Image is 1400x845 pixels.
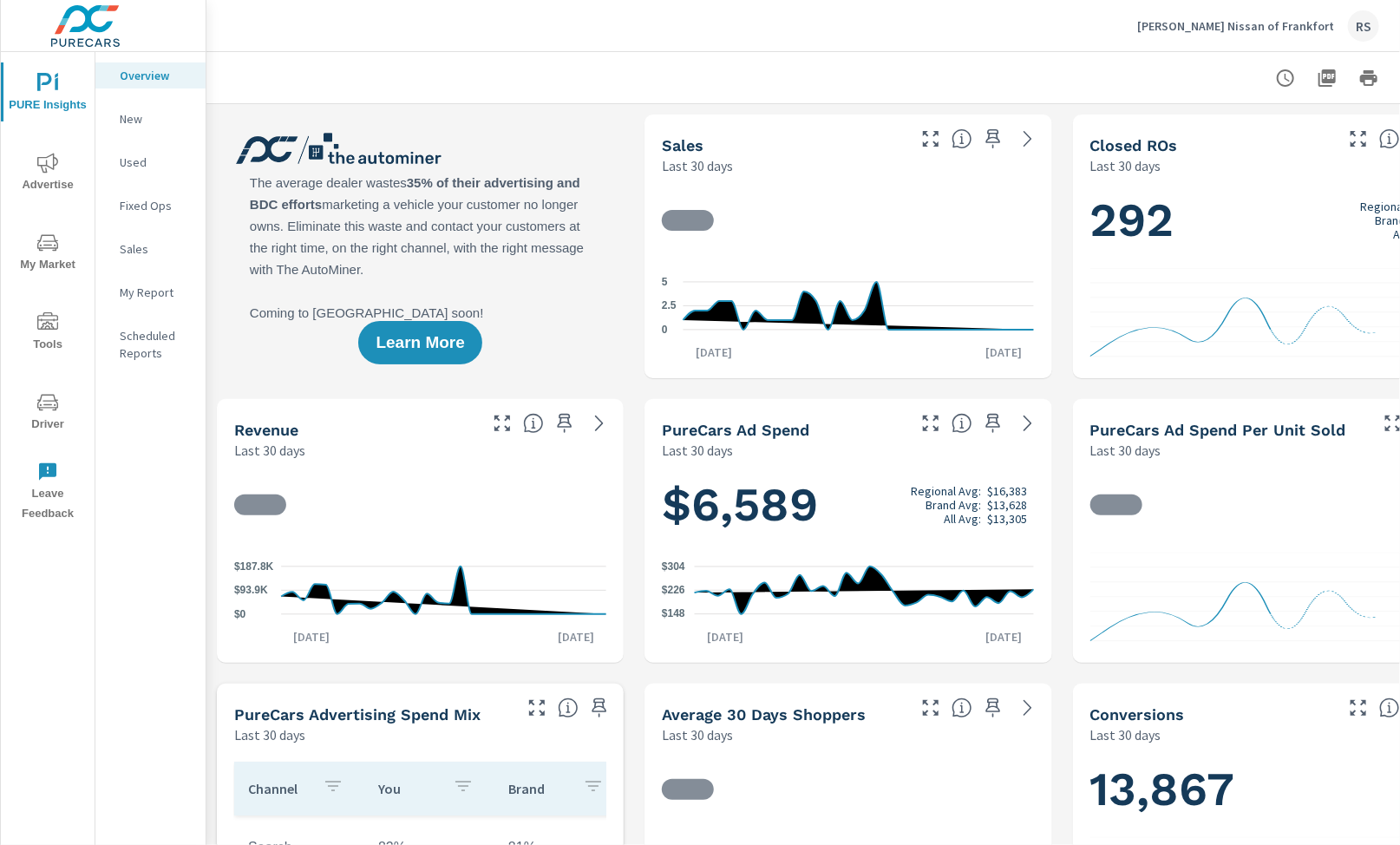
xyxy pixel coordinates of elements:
button: Make Fullscreen [917,125,945,153]
p: [PERSON_NAME] Nissan of Frankfort [1137,18,1334,34]
p: All Avg: [944,512,981,526]
button: Make Fullscreen [523,694,551,722]
button: Make Fullscreen [1344,125,1372,153]
text: 0 [662,324,668,336]
a: See more details in report [1014,409,1042,437]
h5: Conversions [1090,705,1185,724]
h5: Average 30 Days Shoppers [662,705,866,724]
div: Used [95,149,206,175]
button: Make Fullscreen [917,694,945,722]
span: Save this to your personalized report [979,694,1007,722]
p: Channel [248,780,309,797]
p: [DATE] [974,628,1035,645]
p: Scheduled Reports [120,327,192,362]
div: Fixed Ops [95,193,206,219]
div: Sales [95,236,206,262]
span: PURE Insights [6,73,89,115]
button: "Export Report to PDF" [1310,61,1344,95]
span: Save this to your personalized report [586,694,613,722]
p: Last 30 days [662,440,733,461]
div: nav menu [1,52,95,531]
span: Save this to your personalized report [979,409,1007,437]
h5: Revenue [234,421,298,439]
div: Scheduled Reports [95,323,206,366]
span: Save this to your personalized report [979,125,1007,153]
button: Print Report [1351,61,1386,95]
text: 5 [662,276,668,288]
span: Driver [6,392,89,435]
h5: Closed ROs [1090,136,1178,154]
span: Save this to your personalized report [551,409,579,437]
p: $13,305 [988,512,1028,526]
div: My Report [95,279,206,305]
span: Total sales revenue over the selected date range. [Source: This data is sourced from the dealer’s... [523,413,544,434]
span: The number of dealer-specified goals completed by a visitor. [Source: This data is provided by th... [1379,698,1400,718]
p: [DATE] [974,344,1035,361]
p: [DATE] [281,628,342,645]
p: [DATE] [684,344,744,361]
span: Tools [6,312,89,355]
span: Number of Repair Orders Closed by the selected dealership group over the selected time range. [So... [1379,128,1400,149]
h5: Sales [662,136,703,154]
p: $16,383 [988,484,1028,498]
span: Total cost of media for all PureCars channels for the selected dealership group over the selected... [952,413,972,434]
text: $187.8K [234,560,274,573]
div: RS [1348,10,1379,42]
text: $226 [662,585,685,597]
p: Brand [508,780,569,797]
span: A rolling 30 day total of daily Shoppers on the dealership website, averaged over the selected da... [952,698,972,718]
h1: $6,589 [662,475,1034,534]
text: $148 [662,608,685,620]
p: You [378,780,439,797]
p: Used [120,154,192,171]
span: Number of vehicles sold by the dealership over the selected date range. [Source: This data is sou... [952,128,972,149]
div: New [95,106,206,132]
button: Learn More [358,321,481,364]
span: Learn More [376,335,464,350]
p: Last 30 days [662,724,733,745]
span: Advertise [6,153,89,195]
h5: PureCars Advertising Spend Mix [234,705,481,724]
div: Overview [95,62,206,88]
p: Last 30 days [1090,155,1161,176]
p: Last 30 days [234,440,305,461]
p: Last 30 days [662,155,733,176]
span: Leave Feedback [6,462,89,524]
p: Last 30 days [1090,724,1161,745]
a: See more details in report [1014,694,1042,722]
p: [DATE] [695,628,756,645]
span: My Market [6,233,89,275]
p: $13,628 [988,498,1028,512]
button: Make Fullscreen [488,409,516,437]
p: My Report [120,284,192,301]
h5: PureCars Ad Spend Per Unit Sold [1090,421,1346,439]
p: Last 30 days [234,724,305,745]
text: $0 [234,608,246,620]
p: Fixed Ops [120,197,192,214]
text: $304 [662,560,685,573]
a: See more details in report [586,409,613,437]
p: Brand Avg: [926,498,981,512]
a: See more details in report [1014,125,1042,153]
button: Make Fullscreen [917,409,945,437]
span: This table looks at how you compare to the amount of budget you spend per channel as opposed to y... [558,698,579,718]
button: Make Fullscreen [1344,694,1372,722]
text: 2.5 [662,300,677,312]
p: Regional Avg: [911,484,981,498]
p: Last 30 days [1090,440,1161,461]
text: $93.9K [234,585,268,597]
p: Overview [120,67,192,84]
h5: PureCars Ad Spend [662,421,809,439]
p: Sales [120,240,192,258]
p: [DATE] [546,628,606,645]
p: New [120,110,192,128]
